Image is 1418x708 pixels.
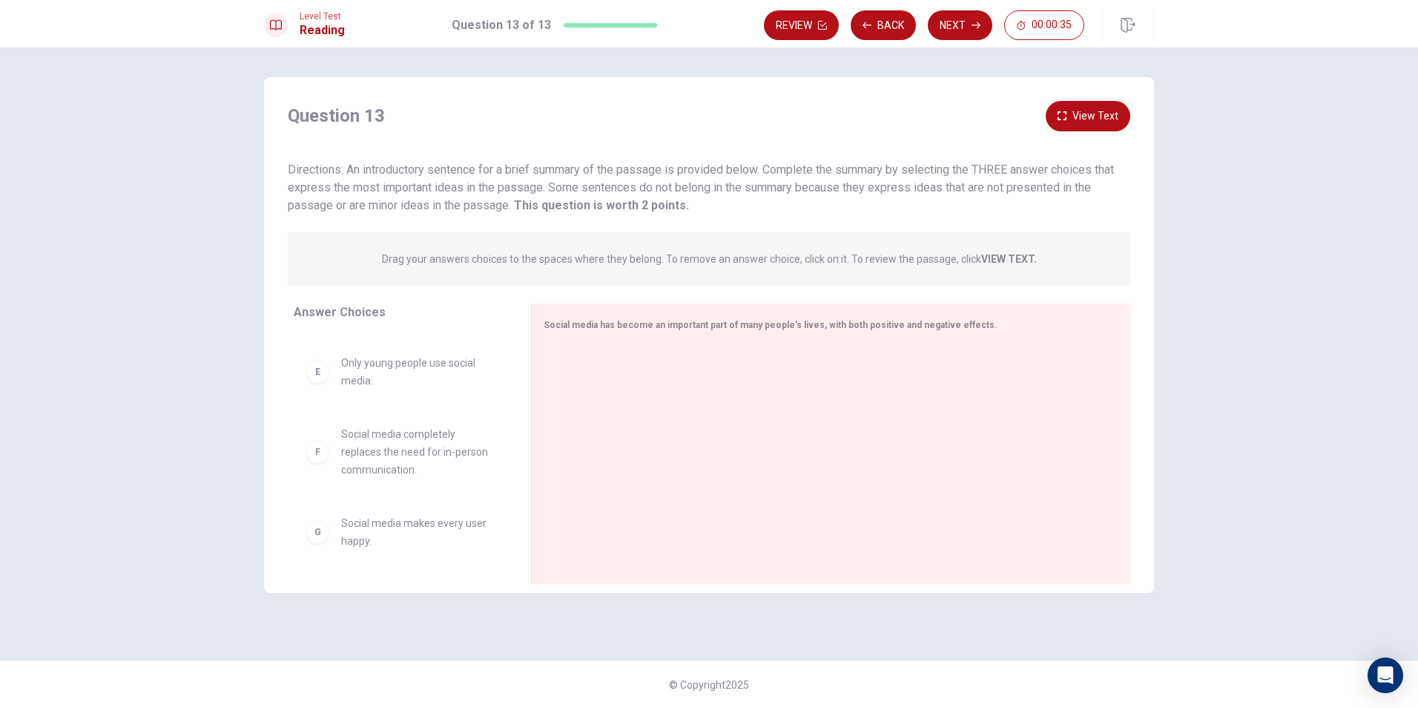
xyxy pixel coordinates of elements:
button: Next [928,10,992,40]
button: Review [764,10,839,40]
div: Open Intercom Messenger [1368,658,1403,693]
h1: Question 13 of 13 [452,16,551,34]
div: EOnly young people use social media. [294,342,507,401]
div: F [306,440,329,464]
span: © Copyright 2025 [669,679,749,691]
p: Drag your answers choices to the spaces where they belong. To remove an answer choice, click on i... [382,253,1037,265]
strong: This question is worth 2 points. [511,198,689,212]
span: Social media completely replaces the need for in-person communication. [341,425,495,479]
span: Social media makes every user happy. [341,514,495,550]
span: Level Test [300,11,345,22]
div: GSocial media makes every user happy. [294,502,507,562]
button: 00:00:35 [1004,10,1084,40]
h1: Reading [300,22,345,39]
div: FSocial media completely replaces the need for in-person communication. [294,413,507,491]
div: G [306,520,329,544]
span: Answer Choices [294,305,386,319]
strong: VIEW TEXT. [981,253,1037,265]
button: Back [851,10,916,40]
span: Social media has become an important part of many people's lives, with both positive and negative... [544,320,997,330]
span: Only young people use social media. [341,354,495,390]
span: 00:00:35 [1032,19,1072,31]
span: Directions: An introductory sentence for a brief summary of the passage is provided below. Comple... [288,163,1114,212]
div: E [306,360,329,384]
button: View Text [1046,101,1130,131]
h4: Question 13 [288,104,385,128]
